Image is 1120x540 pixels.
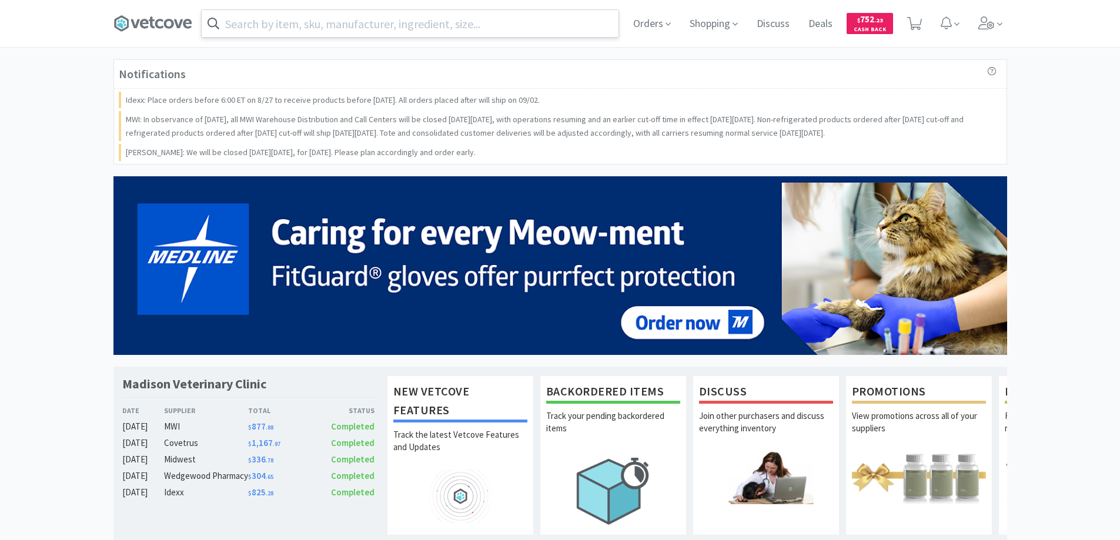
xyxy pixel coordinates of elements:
[122,436,165,450] div: [DATE]
[248,470,273,481] span: 304
[122,485,375,499] a: [DATE]Idexx$825.28Completed
[119,65,186,83] h3: Notifications
[387,375,534,535] a: New Vetcove FeaturesTrack the latest Vetcove Features and Updates
[122,469,165,483] div: [DATE]
[248,440,252,448] span: $
[122,405,165,416] div: Date
[122,375,266,393] h1: Madison Veterinary Clinic
[852,382,986,404] h1: Promotions
[122,452,375,467] a: [DATE]Midwest$336.78Completed
[164,452,248,467] div: Midwest
[248,473,252,481] span: $
[122,420,165,434] div: [DATE]
[393,469,527,523] img: hero_feature_roadmap.png
[164,420,248,434] div: MWI
[752,19,794,29] a: Discuss
[248,489,252,497] span: $
[331,454,375,465] span: Completed
[248,457,252,464] span: $
[248,424,252,431] span: $
[699,382,833,404] h1: Discuss
[164,405,248,416] div: Supplier
[164,436,248,450] div: Covetrus
[693,375,840,535] a: DiscussJoin other purchasers and discuss everything inventory
[874,16,883,24] span: . 23
[546,451,680,531] img: hero_backorders.png
[847,8,893,39] a: $752.23Cash Back
[331,421,375,432] span: Completed
[164,485,248,499] div: Idexx
[164,469,248,483] div: Wedgewood Pharmacy
[248,437,280,448] span: 1,167
[122,469,375,483] a: [DATE]Wedgewood Pharmacy$304.65Completed
[857,16,860,24] span: $
[845,375,992,535] a: PromotionsView promotions across all of your suppliers
[126,113,997,139] p: MWI: In observance of [DATE], all MWI Warehouse Distribution and Call Centers will be closed [DAT...
[122,485,165,499] div: [DATE]
[248,421,273,432] span: 877
[393,382,527,422] h1: New Vetcove Features
[273,440,280,448] span: . 97
[699,410,833,451] p: Join other purchasers and discuss everything inventory
[202,10,618,37] input: Search by item, sku, manufacturer, ingredient, size...
[804,19,837,29] a: Deals
[122,436,375,450] a: [DATE]Covetrus$1,167.97Completed
[852,410,986,451] p: View promotions across all of your suppliers
[122,452,165,467] div: [DATE]
[312,405,375,416] div: Status
[540,375,687,535] a: Backordered ItemsTrack your pending backordered items
[546,382,680,404] h1: Backordered Items
[699,451,833,504] img: hero_discuss.png
[331,487,375,498] span: Completed
[331,470,375,481] span: Completed
[854,26,886,34] span: Cash Back
[546,410,680,451] p: Track your pending backordered items
[248,487,273,498] span: 825
[852,451,986,504] img: hero_promotions.png
[248,454,273,465] span: 336
[266,489,273,497] span: . 28
[113,176,1007,355] img: 5b85490d2c9a43ef9873369d65f5cc4c_481.png
[331,437,375,448] span: Completed
[266,457,273,464] span: . 78
[266,424,273,431] span: . 88
[126,93,540,106] p: Idexx: Place orders before 6:00 ET on 8/27 to receive products before [DATE]. All orders placed a...
[122,420,375,434] a: [DATE]MWI$877.88Completed
[248,405,312,416] div: Total
[857,14,883,25] span: 752
[266,473,273,481] span: . 65
[126,146,476,159] p: [PERSON_NAME]: We will be closed [DATE][DATE], for [DATE]. Please plan accordingly and order early.
[393,428,527,469] p: Track the latest Vetcove Features and Updates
